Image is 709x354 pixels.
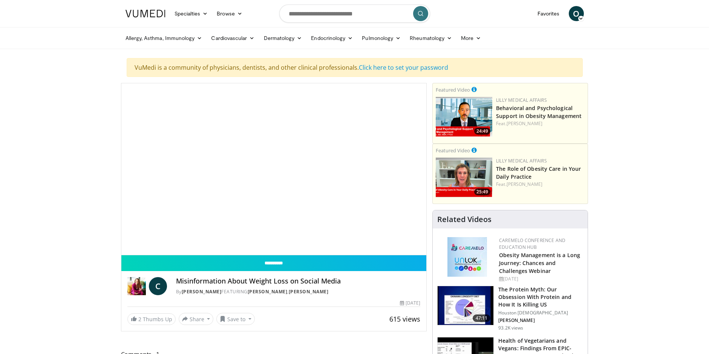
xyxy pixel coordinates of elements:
a: Allergy, Asthma, Immunology [121,31,207,46]
input: Search topics, interventions [279,5,430,23]
a: [PERSON_NAME] [289,288,329,295]
span: 47:11 [473,314,491,322]
button: Save to [216,313,255,325]
a: More [456,31,485,46]
p: Houston [DEMOGRAPHIC_DATA] [498,310,583,316]
span: 615 views [389,314,420,323]
a: [PERSON_NAME] [182,288,222,295]
a: Endocrinology [306,31,357,46]
a: Obesity Management is a Long Journey: Chances and Challenges Webinar [499,251,580,274]
a: C [149,277,167,295]
a: 24:49 [436,97,492,136]
h4: Misinformation About Weight Loss on Social Media [176,277,420,285]
small: Featured Video [436,86,470,93]
img: b7b8b05e-5021-418b-a89a-60a270e7cf82.150x105_q85_crop-smart_upscale.jpg [438,286,493,325]
img: Dr. Carolynn Francavilla [127,277,146,295]
a: [PERSON_NAME] [507,181,542,187]
p: 93.2K views [498,325,523,331]
a: Dermatology [259,31,307,46]
a: CaReMeLO Conference and Education Hub [499,237,565,250]
video-js: Video Player [121,83,427,255]
a: Browse [212,6,247,21]
div: Feat. [496,120,585,127]
a: Lilly Medical Affairs [496,158,547,164]
a: 2 Thumbs Up [127,313,176,325]
a: [PERSON_NAME] [507,120,542,127]
div: Feat. [496,181,585,188]
a: Cardiovascular [207,31,259,46]
button: Share [179,313,214,325]
div: By FEATURING , [176,288,420,295]
a: Specialties [170,6,213,21]
a: Click here to set your password [359,63,448,72]
h4: Related Videos [437,215,492,224]
img: ba3304f6-7838-4e41-9c0f-2e31ebde6754.png.150x105_q85_crop-smart_upscale.png [436,97,492,136]
a: [PERSON_NAME] [248,288,288,295]
a: Lilly Medical Affairs [496,97,547,103]
div: [DATE] [499,276,582,282]
div: VuMedi is a community of physicians, dentists, and other clinical professionals. [127,58,583,77]
a: Favorites [533,6,564,21]
a: The Role of Obesity Care in Your Daily Practice [496,165,581,180]
img: 45df64a9-a6de-482c-8a90-ada250f7980c.png.150x105_q85_autocrop_double_scale_upscale_version-0.2.jpg [447,237,487,277]
a: 47:11 The Protein Myth: Our Obsession With Protein and How It Is Killing US Houston [DEMOGRAPHIC_... [437,286,583,331]
div: [DATE] [400,300,420,306]
a: O [569,6,584,21]
img: e1208b6b-349f-4914-9dd7-f97803bdbf1d.png.150x105_q85_crop-smart_upscale.png [436,158,492,197]
a: Rheumatology [405,31,456,46]
span: 25:49 [474,188,490,195]
span: 2 [138,316,141,323]
span: 24:49 [474,128,490,135]
img: VuMedi Logo [126,10,165,17]
a: 25:49 [436,158,492,197]
h3: The Protein Myth: Our Obsession With Protein and How It Is Killing US [498,286,583,308]
p: [PERSON_NAME] [498,317,583,323]
a: Pulmonology [357,31,405,46]
a: Behavioral and Psychological Support in Obesity Management [496,104,582,120]
small: Featured Video [436,147,470,154]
